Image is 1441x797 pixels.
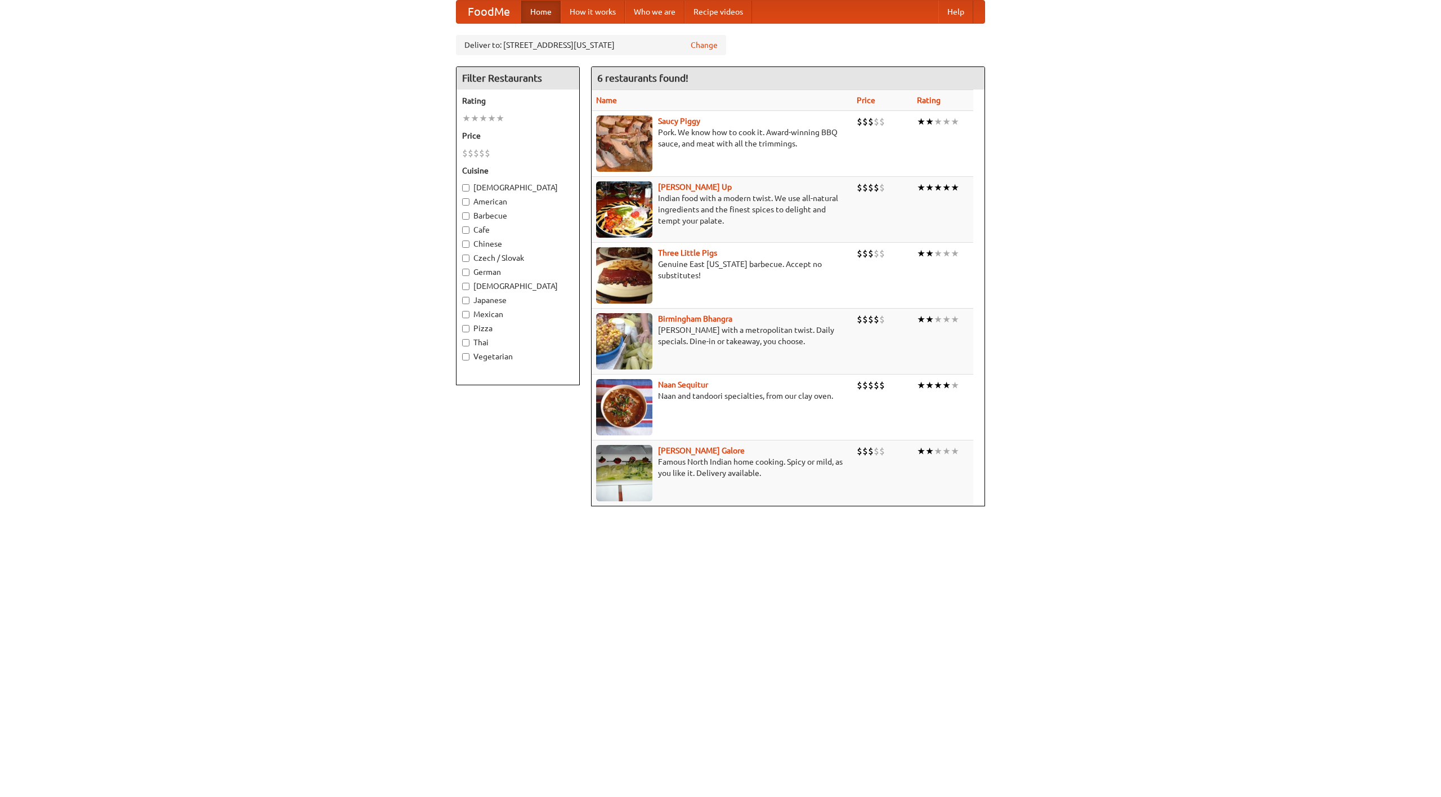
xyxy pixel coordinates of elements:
[879,379,885,391] li: $
[868,181,874,194] li: $
[462,323,574,334] label: Pizza
[462,210,574,221] label: Barbecue
[917,115,925,128] li: ★
[925,247,934,260] li: ★
[917,445,925,457] li: ★
[462,224,574,235] label: Cafe
[942,181,951,194] li: ★
[951,181,959,194] li: ★
[862,181,868,194] li: $
[862,379,868,391] li: $
[462,130,574,141] h5: Price
[862,313,868,326] li: $
[561,1,625,23] a: How it works
[934,445,942,457] li: ★
[951,379,959,391] li: ★
[658,446,745,455] a: [PERSON_NAME] Galore
[857,181,862,194] li: $
[868,445,874,457] li: $
[462,196,574,207] label: American
[462,311,469,318] input: Mexican
[462,112,471,124] li: ★
[658,380,708,389] b: Naan Sequitur
[934,115,942,128] li: ★
[462,297,469,304] input: Japanese
[874,247,879,260] li: $
[462,266,574,278] label: German
[496,112,504,124] li: ★
[879,181,885,194] li: $
[658,117,700,126] a: Saucy Piggy
[942,115,951,128] li: ★
[462,325,469,332] input: Pizza
[951,313,959,326] li: ★
[934,181,942,194] li: ★
[917,96,941,105] a: Rating
[917,181,925,194] li: ★
[462,280,574,292] label: [DEMOGRAPHIC_DATA]
[879,445,885,457] li: $
[485,147,490,159] li: $
[462,283,469,290] input: [DEMOGRAPHIC_DATA]
[462,198,469,206] input: American
[874,115,879,128] li: $
[917,379,925,391] li: ★
[691,39,718,51] a: Change
[868,379,874,391] li: $
[462,212,469,220] input: Barbecue
[462,226,469,234] input: Cafe
[456,35,726,55] div: Deliver to: [STREET_ADDRESS][US_STATE]
[917,313,925,326] li: ★
[596,390,848,402] p: Naan and tandoori specialties, from our clay oven.
[658,314,732,323] b: Birmingham Bhangra
[462,182,574,193] label: [DEMOGRAPHIC_DATA]
[625,1,684,23] a: Who we are
[942,445,951,457] li: ★
[934,247,942,260] li: ★
[857,247,862,260] li: $
[596,445,652,501] img: currygalore.jpg
[596,127,848,149] p: Pork. We know how to cook it. Award-winning BBQ sauce, and meat with all the trimmings.
[462,295,574,306] label: Japanese
[925,445,934,457] li: ★
[658,248,717,257] a: Three Little Pigs
[462,255,469,262] input: Czech / Slovak
[457,1,521,23] a: FoodMe
[597,73,688,83] ng-pluralize: 6 restaurants found!
[462,165,574,176] h5: Cuisine
[596,115,652,172] img: saucy.jpg
[596,313,652,369] img: bhangra.jpg
[479,112,487,124] li: ★
[596,96,617,105] a: Name
[874,313,879,326] li: $
[658,182,732,192] a: [PERSON_NAME] Up
[868,247,874,260] li: $
[857,445,862,457] li: $
[938,1,973,23] a: Help
[868,313,874,326] li: $
[462,353,469,360] input: Vegetarian
[471,112,479,124] li: ★
[596,247,652,304] img: littlepigs.jpg
[468,147,473,159] li: $
[951,247,959,260] li: ★
[462,269,469,276] input: German
[951,445,959,457] li: ★
[596,193,848,226] p: Indian food with a modern twist. We use all-natural ingredients and the finest spices to delight ...
[462,95,574,106] h5: Rating
[857,115,862,128] li: $
[942,247,951,260] li: ★
[857,379,862,391] li: $
[925,181,934,194] li: ★
[462,184,469,192] input: [DEMOGRAPHIC_DATA]
[462,337,574,348] label: Thai
[862,445,868,457] li: $
[596,181,652,238] img: curryup.jpg
[462,252,574,264] label: Czech / Slovak
[462,241,469,248] input: Chinese
[862,247,868,260] li: $
[457,67,579,90] h4: Filter Restaurants
[521,1,561,23] a: Home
